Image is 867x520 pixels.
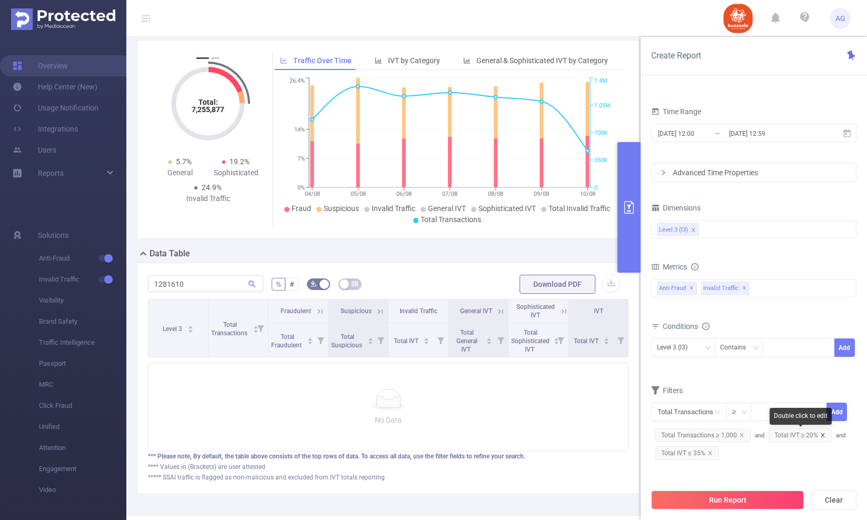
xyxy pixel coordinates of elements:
span: Passport [39,353,126,374]
div: Sort [253,324,259,331]
span: Total Fraudulent [271,333,303,349]
div: **** Values in (Brackets) are user attested [148,462,629,472]
span: Anti-Fraud [657,282,697,295]
span: AG [835,8,845,29]
span: Suspicious [341,307,372,315]
span: Total IVT [574,337,600,345]
span: Filters [651,386,683,395]
a: Overview [13,55,68,76]
button: Clear [811,491,856,509]
i: icon: caret-down [486,340,492,343]
span: % [276,280,281,288]
i: icon: caret-up [604,336,610,339]
span: Total IVT ≥ 20% [769,428,832,442]
input: Start date [657,126,742,141]
i: Filter menu [313,323,328,357]
p: No Data [157,414,620,426]
span: Total Suspicious [331,333,364,349]
li: Level 3 (l3) [657,223,699,236]
span: Time Range [651,107,701,116]
i: icon: close [739,433,744,438]
span: Visibility [39,290,126,311]
span: Traffic Over Time [293,56,352,65]
div: *** Please note, By default, the table above consists of the top rows of data. To access all data... [148,452,629,461]
span: Traffic Intelligence [39,332,126,353]
i: icon: down [741,409,748,416]
span: Unified [39,416,126,437]
span: Dimensions [651,204,701,212]
span: IVT by Category [388,56,440,65]
div: Sort [603,336,610,343]
i: icon: caret-up [424,336,430,339]
i: icon: close [691,227,696,234]
i: Filter menu [373,323,388,357]
span: Sophisticated IVT [516,303,555,319]
input: Search... [148,275,263,292]
div: Sort [423,336,430,343]
span: Invalid Traffic [400,307,437,315]
a: Usage Notification [13,97,98,118]
input: End date [728,126,813,141]
i: icon: bg-colors [311,281,317,287]
span: Total Sophisticated IVT [511,329,550,353]
i: icon: bar-chart [463,57,471,64]
i: icon: caret-down [604,340,610,343]
div: Invalid Traffic [180,193,236,204]
img: Protected Media [11,8,115,30]
span: Reports [38,169,64,177]
div: Sort [367,336,374,343]
button: Add [834,338,855,357]
span: Solutions [38,225,68,246]
span: Metrics [651,263,687,271]
span: # [290,280,294,288]
span: ✕ [742,282,746,295]
a: Users [13,139,56,161]
span: ✕ [690,282,694,295]
tspan: 10/08 [580,191,595,197]
i: Filter menu [433,323,448,357]
div: Sort [307,336,313,343]
span: Fraud [292,204,311,213]
div: Level 3 (l3) [657,339,695,356]
span: Level 3 [163,325,184,333]
tspan: 09/08 [534,191,550,197]
i: icon: down [753,345,760,352]
i: icon: caret-down [367,340,373,343]
i: icon: caret-up [187,324,193,327]
i: Filter menu [493,323,508,357]
i: icon: bar-chart [375,57,382,64]
span: and [651,432,845,457]
button: Add [826,403,847,421]
i: icon: info-circle [702,323,710,330]
a: Integrations [13,118,78,139]
tspan: 1.05M [594,102,611,109]
i: Filter menu [553,323,568,357]
h2: Data Table [150,247,190,260]
span: General IVT [460,307,492,315]
i: icon: caret-down [187,328,193,332]
i: icon: down [705,345,711,352]
span: Total IVT ≤ 35% [655,446,719,460]
a: Help Center (New) [13,76,97,97]
span: Sophisticated IVT [479,204,536,213]
span: Invalid Traffic [372,204,415,213]
tspan: 26.4% [290,78,305,85]
span: Anti-Fraud [39,248,126,269]
span: Video [39,479,126,501]
span: Total IVT [394,337,420,345]
span: Total General IVT [456,329,477,353]
i: icon: line-chart [280,57,287,64]
div: Contains [720,339,753,356]
div: Level 3 (l3) [659,223,688,237]
i: icon: close [820,433,825,438]
span: General & Sophisticated IVT by Category [476,56,608,65]
span: Engagement [39,458,126,479]
span: Total Transactions [211,321,249,337]
i: icon: table [352,281,358,287]
span: Invalid Traffic [39,269,126,290]
div: ≥ [732,403,743,421]
tspan: 1.4M [594,78,607,85]
i: icon: caret-down [307,340,313,343]
span: Create Report [651,51,701,61]
div: ***** SSAI traffic is flagged as non-malicious and excluded from IVT totals reporting [148,473,629,482]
